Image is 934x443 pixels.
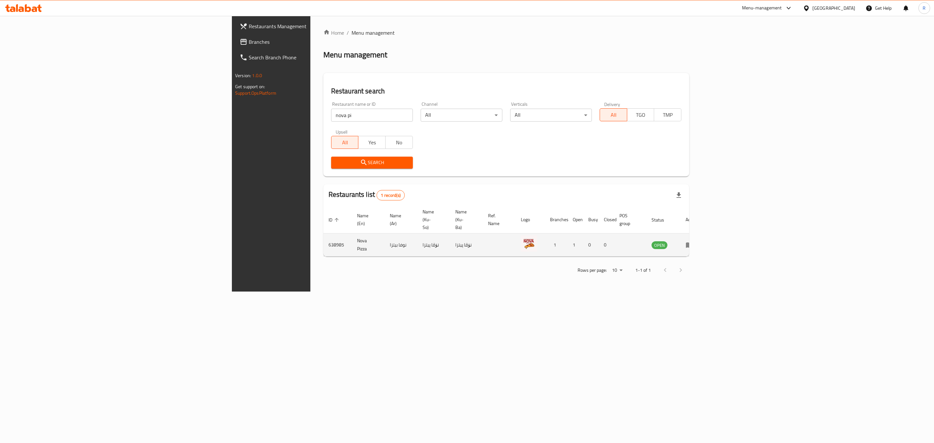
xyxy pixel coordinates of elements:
[331,136,359,149] button: All
[630,110,652,120] span: TGO
[331,157,413,169] button: Search
[652,241,667,249] div: OPEN
[235,71,251,80] span: Version:
[234,18,388,34] a: Restaurants Management
[521,235,537,252] img: Nova Pizza
[545,206,568,233] th: Branches
[329,216,341,224] span: ID
[599,206,614,233] th: Closed
[488,212,508,227] span: Ref. Name
[323,29,689,37] nav: breadcrumb
[390,212,410,227] span: Name (Ar)
[568,206,583,233] th: Open
[455,208,475,231] span: Name (Ku-Ba)
[358,136,386,149] button: Yes
[568,233,583,257] td: 1
[385,136,413,149] button: No
[619,212,639,227] span: POS group
[627,108,654,121] button: TGO
[249,54,383,61] span: Search Branch Phone
[388,138,410,147] span: No
[812,5,855,12] div: [GEOGRAPHIC_DATA]
[385,233,417,257] td: نوفا بيتزا
[417,233,450,257] td: نۆڤا پیتزا
[252,71,262,80] span: 1.0.0
[657,110,679,120] span: TMP
[357,212,377,227] span: Name (En)
[680,206,703,233] th: Action
[234,50,388,65] a: Search Branch Phone
[377,192,404,198] span: 1 record(s)
[331,86,681,96] h2: Restaurant search
[334,138,356,147] span: All
[234,34,388,50] a: Branches
[923,5,926,12] span: R
[249,22,383,30] span: Restaurants Management
[652,242,667,249] span: OPEN
[671,187,687,203] div: Export file
[599,233,614,257] td: 0
[249,38,383,46] span: Branches
[235,89,276,97] a: Support.OpsPlatform
[331,109,413,122] input: Search for restaurant name or ID..
[361,138,383,147] span: Yes
[235,82,265,91] span: Get support on:
[609,266,625,275] div: Rows per page:
[421,109,502,122] div: All
[510,109,592,122] div: All
[635,266,651,274] p: 1-1 of 1
[323,206,703,257] table: enhanced table
[377,190,405,200] div: Total records count
[336,129,348,134] label: Upsell
[578,266,607,274] p: Rows per page:
[603,110,625,120] span: All
[336,159,408,167] span: Search
[423,208,442,231] span: Name (Ku-So)
[652,216,673,224] span: Status
[329,190,405,200] h2: Restaurants list
[516,206,545,233] th: Logo
[604,102,620,106] label: Delivery
[545,233,568,257] td: 1
[742,4,782,12] div: Menu-management
[583,206,599,233] th: Busy
[450,233,483,257] td: نۆڤا پیتزا
[654,108,681,121] button: TMP
[600,108,627,121] button: All
[583,233,599,257] td: 0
